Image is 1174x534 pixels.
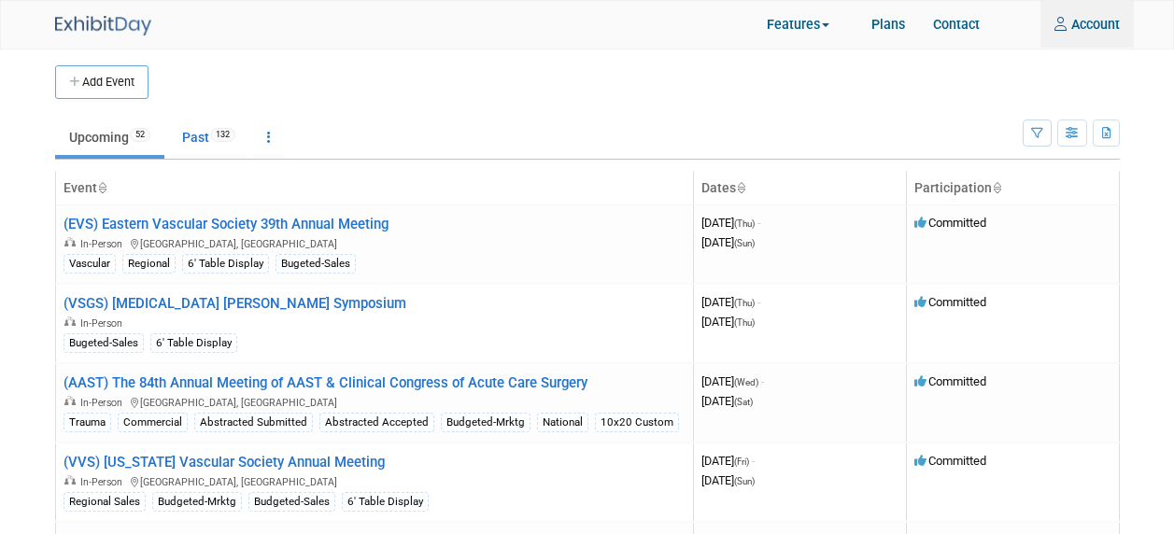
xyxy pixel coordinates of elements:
[441,413,530,432] div: Budgeted-Mrktg
[150,333,237,353] div: 6' Table Display
[914,216,986,230] span: Committed
[64,374,587,391] a: (AAST) The 84th Annual Meeting of AAST & Clinical Congress of Acute Care Surgery
[734,218,755,229] span: (Thu)
[64,475,76,485] img: In-Person Event
[122,254,176,274] div: Regional
[319,413,434,432] div: Abstracted Accepted
[342,492,429,512] div: 6' Table Display
[757,216,760,230] span: -
[857,1,919,48] a: Plans
[64,237,76,246] img: In-Person Event
[55,65,149,99] button: Add Event
[734,238,755,248] span: (Sun)
[734,317,755,328] span: (Thu)
[701,315,755,329] span: [DATE]
[734,377,758,387] span: (Wed)
[64,413,111,432] div: Trauma
[130,128,150,142] span: 52
[701,454,755,468] span: [DATE]
[118,413,188,432] div: Commercial
[64,254,116,274] div: Vascular
[64,396,76,405] img: In-Person Event
[693,171,906,205] th: Dates
[734,457,749,467] span: (Fri)
[64,333,144,353] div: Bugeted-Sales
[64,295,406,312] a: (VSGS) [MEDICAL_DATA] [PERSON_NAME] Symposium
[182,254,269,274] div: 6' Table Display
[752,454,755,468] span: -
[701,473,755,487] span: [DATE]
[914,374,986,388] span: Committed
[537,413,588,432] div: National
[1040,1,1134,48] a: Account
[80,397,128,409] span: In-Person
[168,119,249,155] a: Past132
[80,317,128,330] span: In-Person
[736,180,745,195] a: Sort by Start Date
[64,454,385,471] a: (VVS) [US_STATE] Vascular Society Annual Meeting
[734,476,755,486] span: (Sun)
[914,454,986,468] span: Committed
[701,295,760,309] span: [DATE]
[701,374,764,388] span: [DATE]
[80,476,128,488] span: In-Person
[194,413,313,432] div: Abstracted Submitted
[55,16,151,35] img: ExhibitDay
[701,216,760,230] span: [DATE]
[64,316,76,326] img: In-Person Event
[64,234,686,251] div: [GEOGRAPHIC_DATA], [GEOGRAPHIC_DATA]
[761,374,764,388] span: -
[906,171,1119,205] th: Participation
[248,492,335,512] div: Budgeted-Sales
[64,472,686,489] div: [GEOGRAPHIC_DATA], [GEOGRAPHIC_DATA]
[757,295,760,309] span: -
[64,216,389,232] a: (EVS) Eastern Vascular Society 39th Annual Meeting
[914,295,986,309] span: Committed
[276,254,356,274] div: Bugeted-Sales
[919,1,994,48] a: Contact
[992,180,1001,195] a: Sort by Participation Type
[701,235,755,249] span: [DATE]
[55,119,164,155] a: Upcoming52
[80,238,128,250] span: In-Person
[64,393,686,410] div: [GEOGRAPHIC_DATA], [GEOGRAPHIC_DATA]
[210,128,235,142] span: 132
[734,397,753,407] span: (Sat)
[55,171,693,205] th: Event
[734,298,755,308] span: (Thu)
[701,394,753,408] span: [DATE]
[595,413,679,432] div: 10x20 Custom
[97,180,106,195] a: Sort by Event Name
[64,492,146,512] div: Regional Sales
[152,492,242,512] div: Budgeted-Mrktg
[753,3,857,49] a: Features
